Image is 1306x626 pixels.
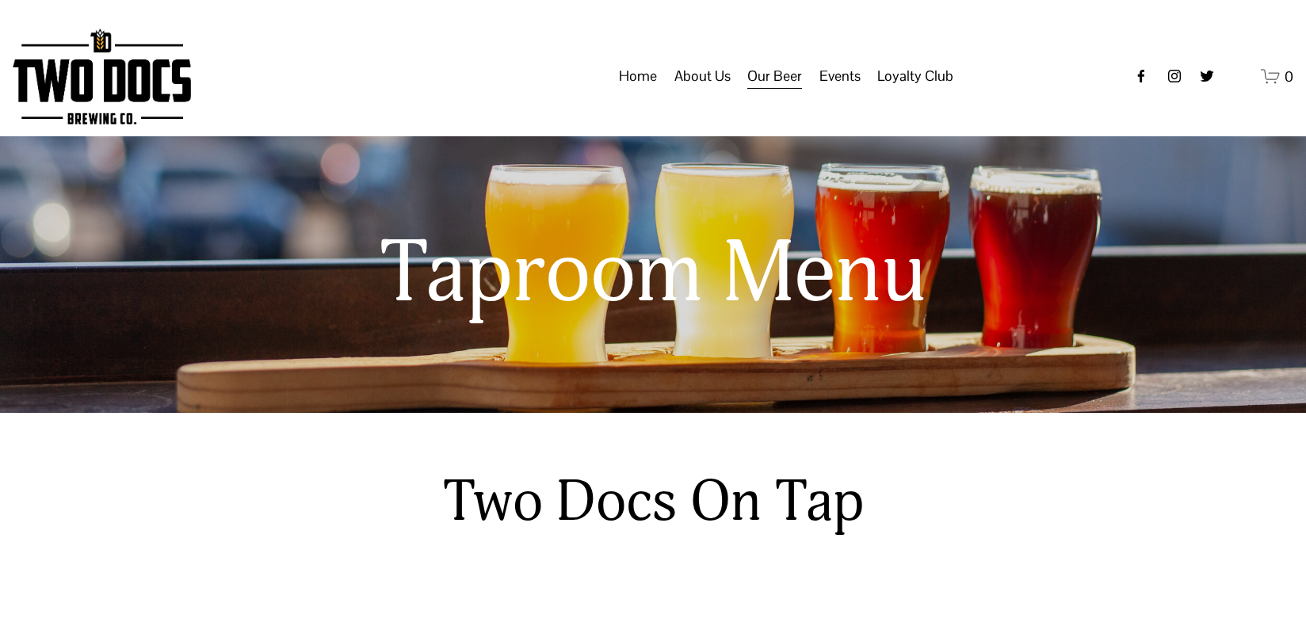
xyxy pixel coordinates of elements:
[383,468,924,538] h2: Two Docs On Tap
[1167,68,1182,84] a: instagram-unauth
[237,227,1069,323] h1: Taproom Menu
[747,63,802,90] span: Our Beer
[1285,67,1293,86] span: 0
[747,61,802,91] a: folder dropdown
[877,61,953,91] a: folder dropdown
[1133,68,1149,84] a: Facebook
[819,63,861,90] span: Events
[1199,68,1215,84] a: twitter-unauth
[619,61,657,91] a: Home
[13,29,190,124] img: Two Docs Brewing Co.
[674,61,731,91] a: folder dropdown
[877,63,953,90] span: Loyalty Club
[674,63,731,90] span: About Us
[819,61,861,91] a: folder dropdown
[1261,67,1293,86] a: 0 items in cart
